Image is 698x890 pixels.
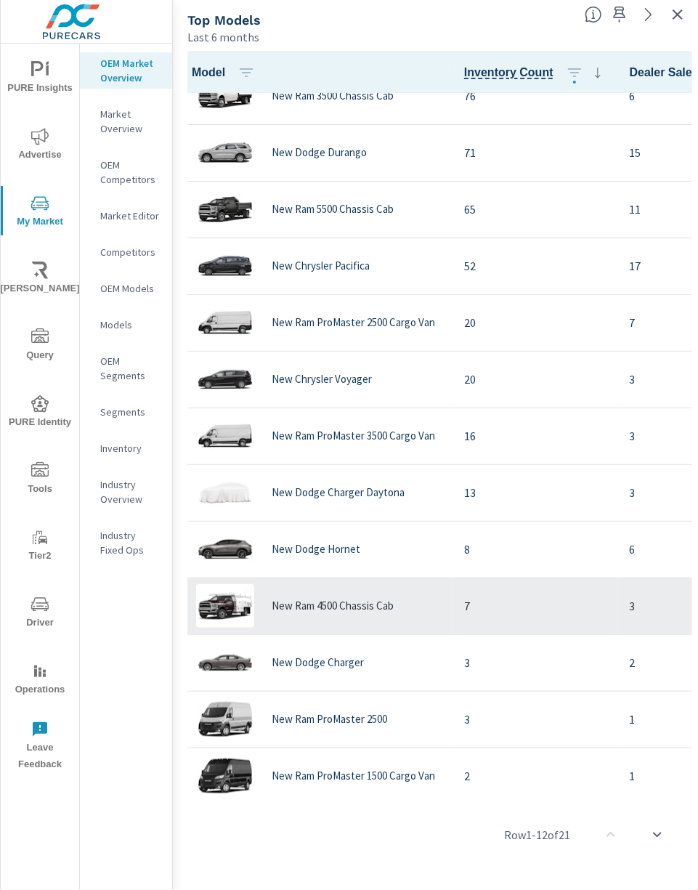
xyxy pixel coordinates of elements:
[196,74,254,118] img: glamour
[272,316,435,329] p: New Ram ProMaster 2500 Cargo Van
[272,486,405,499] p: New Dodge Charger Daytona
[272,543,360,556] p: New Dodge Hornet
[100,245,161,259] p: Competitors
[80,525,172,561] div: Industry Fixed Ops
[464,201,606,218] p: 65
[5,395,75,431] span: PURE Identity
[272,429,435,442] p: New Ram ProMaster 3500 Cargo Van
[5,663,75,698] span: Operations
[464,144,606,161] p: 71
[464,597,606,615] p: 7
[196,187,254,231] img: glamour
[196,584,254,628] img: glamour
[196,641,254,684] img: glamour
[464,87,606,105] p: 76
[80,474,172,510] div: Industry Overview
[80,401,172,423] div: Segments
[100,209,161,223] p: Market Editor
[187,28,259,46] p: Last 6 months
[100,354,161,383] p: OEM Segments
[5,195,75,230] span: My Market
[464,257,606,275] p: 52
[5,128,75,163] span: Advertise
[585,6,602,23] span: Find the biggest opportunities within your model lineup nationwide. [Source: Market registration ...
[5,721,75,773] span: Leave Feedback
[5,61,75,97] span: PURE Insights
[608,3,631,26] span: Save this to your personalized report
[5,328,75,364] span: Query
[196,697,254,741] img: glamour
[196,471,254,514] img: glamour
[272,599,394,612] p: New Ram 4500 Chassis Cab
[464,541,606,558] p: 8
[196,414,254,458] img: glamour
[464,427,606,445] p: 16
[80,205,172,227] div: Market Editor
[100,56,161,85] p: OEM Market Overview
[100,107,161,136] p: Market Overview
[464,64,606,81] span: Inventory Count
[80,437,172,459] div: Inventory
[80,278,172,299] div: OEM Models
[196,357,254,401] img: glamour
[80,103,172,139] div: Market Overview
[100,477,161,506] p: Industry Overview
[100,528,161,557] p: Industry Fixed Ops
[5,262,75,297] span: [PERSON_NAME]
[464,64,553,81] span: Inventory Count
[100,405,161,419] p: Segments
[5,529,75,565] span: Tier2
[272,373,372,386] p: New Chrysler Voyager
[637,3,660,26] a: See more details in report
[464,371,606,388] p: 20
[272,259,370,272] p: New Chrysler Pacifica
[196,244,254,288] img: glamour
[5,462,75,498] span: Tools
[192,64,261,81] span: Model
[464,654,606,671] p: 3
[100,317,161,332] p: Models
[464,767,606,785] p: 2
[272,146,367,159] p: New Dodge Durango
[464,484,606,501] p: 13
[5,596,75,631] span: Driver
[187,12,261,28] h5: Top Models
[272,89,394,102] p: New Ram 3500 Chassis Cab
[196,754,254,798] img: glamour
[464,711,606,728] p: 3
[272,656,364,669] p: New Dodge Charger
[80,154,172,190] div: OEM Competitors
[272,769,435,782] p: New Ram ProMaster 1500 Cargo Van
[80,241,172,263] div: Competitors
[196,131,254,174] img: glamour
[464,314,606,331] p: 20
[272,203,394,216] p: New Ram 5500 Chassis Cab
[196,301,254,344] img: glamour
[80,350,172,387] div: OEM Segments
[196,527,254,571] img: glamour
[100,281,161,296] p: OEM Models
[504,826,570,844] p: Row 1 - 12 of 21
[640,817,675,852] button: scroll to bottom
[80,52,172,89] div: OEM Market Overview
[1,44,79,779] div: nav menu
[100,158,161,187] p: OEM Competitors
[100,441,161,456] p: Inventory
[272,713,387,726] p: New Ram ProMaster 2500
[80,314,172,336] div: Models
